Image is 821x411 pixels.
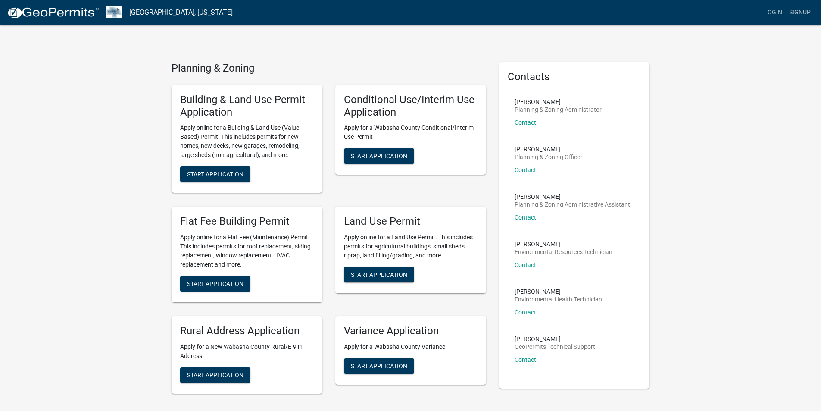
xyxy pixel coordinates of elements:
span: Start Application [351,271,407,278]
span: Start Application [187,371,243,378]
span: Start Application [351,153,407,160]
a: Contact [515,261,536,268]
button: Start Application [180,367,250,383]
h5: Land Use Permit [344,215,478,228]
a: Login [761,4,786,21]
h5: Contacts [508,71,641,83]
button: Start Application [344,267,414,282]
span: Start Application [187,280,243,287]
p: Apply for a Wabasha County Variance [344,342,478,351]
button: Start Application [344,358,414,374]
a: Signup [786,4,814,21]
span: Start Application [187,171,243,178]
p: Apply online for a Land Use Permit. This includes permits for agricultural buildings, small sheds... [344,233,478,260]
p: Apply online for a Flat Fee (Maintenance) Permit. This includes permits for roof replacement, sid... [180,233,314,269]
a: Contact [515,119,536,126]
p: [PERSON_NAME] [515,336,595,342]
h5: Flat Fee Building Permit [180,215,314,228]
a: [GEOGRAPHIC_DATA], [US_STATE] [129,5,233,20]
button: Start Application [180,166,250,182]
p: Apply online for a Building & Land Use (Value-Based) Permit. This includes permits for new homes,... [180,123,314,160]
p: Planning & Zoning Administrative Assistant [515,201,630,207]
p: Planning & Zoning Administrator [515,107,602,113]
p: Apply for a New Wabasha County Rural/E-911 Address [180,342,314,361]
p: [PERSON_NAME] [515,99,602,105]
img: Wabasha County, Minnesota [106,6,122,18]
a: Contact [515,214,536,221]
a: Contact [515,309,536,316]
button: Start Application [344,148,414,164]
span: Start Application [351,362,407,369]
p: Environmental Health Technician [515,296,602,302]
a: Contact [515,356,536,363]
h4: Planning & Zoning [172,62,486,75]
h5: Building & Land Use Permit Application [180,94,314,119]
h5: Variance Application [344,325,478,337]
p: [PERSON_NAME] [515,194,630,200]
p: [PERSON_NAME] [515,289,602,295]
p: GeoPermits Technical Support [515,344,595,350]
p: Planning & Zoning Officer [515,154,582,160]
button: Start Application [180,276,250,292]
p: Environmental Resources Technician [515,249,612,255]
p: Apply for a Wabasha County Conditional/Interim Use Permit [344,123,478,141]
p: [PERSON_NAME] [515,146,582,152]
a: Contact [515,166,536,173]
p: [PERSON_NAME] [515,241,612,247]
h5: Rural Address Application [180,325,314,337]
h5: Conditional Use/Interim Use Application [344,94,478,119]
